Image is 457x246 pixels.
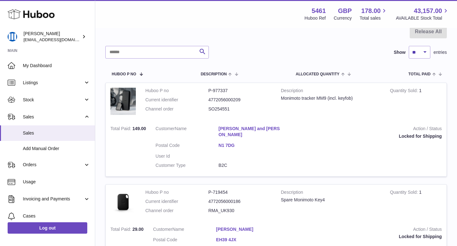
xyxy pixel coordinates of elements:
div: Huboo Ref [305,15,326,21]
a: N1 7DG [219,142,282,148]
span: AVAILABLE Stock Total [396,15,449,21]
span: Add Manual Order [23,146,90,152]
span: Customer [156,126,175,131]
dd: 4772056000186 [209,199,272,205]
dd: P-977337 [209,88,272,94]
strong: Total Paid [110,227,132,233]
dt: User Id [156,153,219,159]
span: Customer [153,227,172,232]
span: 29.00 [132,227,143,232]
span: Total paid [408,72,431,76]
div: Spare Monimoto Key4 [281,197,381,203]
img: oksana@monimoto.com [8,32,17,41]
span: [EMAIL_ADDRESS][DOMAIN_NAME] [23,37,93,42]
dt: Postal Code [156,142,219,150]
strong: Action / Status [288,226,442,234]
dd: SO254551 [209,106,272,112]
a: Log out [8,222,87,234]
span: 178.00 [361,7,381,15]
a: 43,157.00 AVAILABLE Stock Total [396,7,449,21]
dt: Name [153,226,216,234]
dt: Name [156,126,219,139]
dt: Huboo P no [145,189,209,195]
td: 1 [385,185,447,222]
div: Monimoto tracker MM9 (incl. keyfob) [281,95,381,101]
span: Total sales [360,15,388,21]
a: [PERSON_NAME] and [PERSON_NAME] [219,126,282,138]
dt: Postal Code [153,237,216,244]
dt: Channel order [145,106,209,112]
span: Usage [23,179,90,185]
dd: B2C [219,162,282,168]
span: Listings [23,80,83,86]
strong: Action / Status [291,126,442,133]
span: 43,157.00 [414,7,442,15]
div: [PERSON_NAME] [23,31,81,43]
strong: GBP [338,7,352,15]
strong: Description [281,189,381,197]
dd: P-719454 [209,189,272,195]
span: Invoicing and Payments [23,196,83,202]
span: My Dashboard [23,63,90,69]
dd: RMA_UK930 [209,208,272,214]
a: [PERSON_NAME] [216,226,279,232]
span: 149.00 [132,126,146,131]
span: entries [434,49,447,55]
strong: Quantity Sold [390,88,419,95]
dt: Current identifier [145,97,209,103]
a: EH39 4JX [216,237,279,243]
strong: Quantity Sold [390,190,419,196]
strong: Description [281,88,381,95]
span: ALLOCATED Quantity [296,72,340,76]
span: Sales [23,114,83,120]
span: Orders [23,162,83,168]
span: Description [201,72,227,76]
span: Cases [23,213,90,219]
dd: 4772056000209 [209,97,272,103]
span: Huboo P no [112,72,136,76]
label: Show [394,49,406,55]
img: 1712818038.jpg [110,88,136,115]
div: Locked for Shipping [288,234,442,240]
td: 1 [385,83,447,121]
dt: Customer Type [156,162,219,168]
strong: 5461 [312,7,326,15]
strong: Total Paid [110,126,132,133]
dt: Huboo P no [145,88,209,94]
div: Currency [334,15,352,21]
span: Stock [23,97,83,103]
dt: Current identifier [145,199,209,205]
dt: Channel order [145,208,209,214]
a: 178.00 Total sales [360,7,388,21]
img: 1676984517.jpeg [110,189,136,215]
span: Sales [23,130,90,136]
div: Locked for Shipping [291,133,442,139]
